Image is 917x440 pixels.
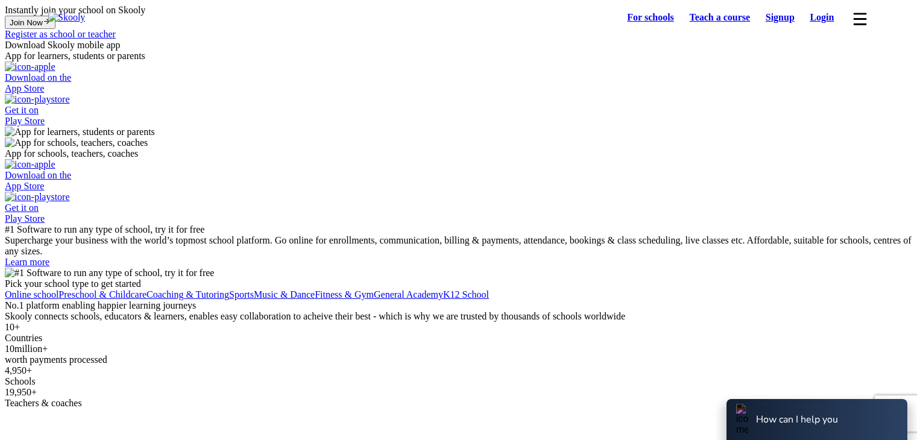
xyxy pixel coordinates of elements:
a: Coaching & Tutoring [147,289,229,300]
img: icon-message [736,404,748,435]
div: How can I help you [756,413,838,426]
div: Get it on [5,105,912,116]
div: Play Store [5,116,912,127]
div: Pick your school type to get started [5,278,912,289]
div: Supercharge your business with the world’s topmost school platform. Go online for enrollments, co... [5,235,912,257]
div: + [5,387,912,398]
div: Download Skooly mobile app [5,40,912,51]
a: Get it onPlay Store [5,192,912,224]
div: Countries [5,333,912,344]
img: App for schools, teachers, coaches [5,137,148,148]
div: No.1 platform enabling happier learning journeys [5,300,912,311]
div: million+ [5,344,912,354]
a: Login [802,9,842,26]
img: Skooly [48,12,85,23]
img: icon-playstore [5,94,70,105]
div: App Store [5,181,912,192]
div: App for learners, students or parents [5,51,912,61]
div: Skooly connects schools, educators & learners, enables easy collaboration to acheive their best -... [5,311,912,322]
div: + [5,365,912,376]
div: Download on the [5,72,912,83]
a: Sports [229,289,254,300]
div: worth payments processed [5,354,912,365]
img: icon-apple [5,61,55,72]
a: For schools [620,9,682,26]
a: Learn more [5,257,49,267]
img: App for learners, students or parents [5,127,155,137]
button: menu outline [851,8,869,28]
a: Download on theApp Store [5,159,912,192]
div: Play Store [5,213,912,224]
a: Online school [5,289,58,300]
a: Teach a course [682,9,758,26]
span: 10 [5,344,14,354]
span: 19,950 [5,387,31,397]
button: icon-messageHow can I help you [726,399,907,440]
div: + [5,322,912,333]
a: General Academy [374,289,443,300]
a: Signup [758,9,802,26]
span: 4,950 [5,365,27,376]
div: App for schools, teachers, coaches [5,148,912,159]
span: 10 [5,322,14,332]
a: Preschool & Childcare [58,289,147,300]
div: Download on the [5,170,912,181]
a: Get it onPlay Store [5,94,912,127]
div: Teachers & coaches [5,398,912,409]
div: #1 Software to run any type of school, try it for free [5,224,912,235]
img: #1 Software to run any type of school, try it for free [5,268,214,278]
div: App Store [5,83,912,94]
a: Download on theApp Store [5,61,912,94]
a: Music & Dance [254,289,315,300]
div: Get it on [5,203,912,213]
div: Schools [5,376,912,387]
img: icon-apple [5,159,55,170]
a: K12 School [443,289,489,300]
a: Fitness & Gym [315,289,374,300]
img: icon-playstore [5,192,70,203]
